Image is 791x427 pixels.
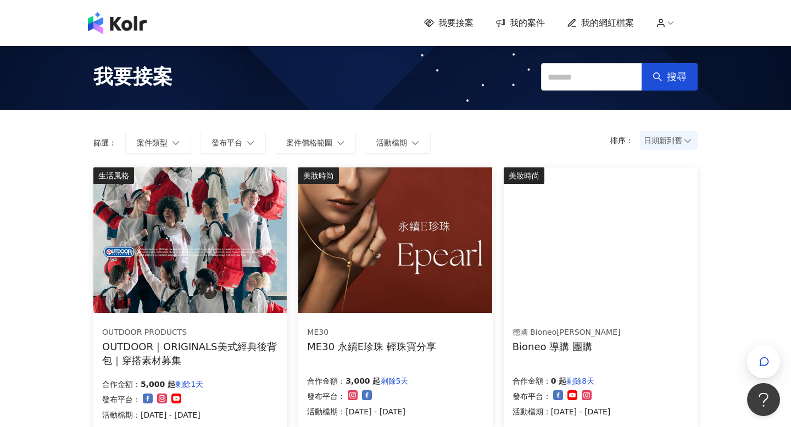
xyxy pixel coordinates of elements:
p: 合作金額： [102,378,141,391]
p: 篩選： [93,138,116,147]
p: 活動檔期：[DATE] - [DATE] [102,408,203,422]
a: 我的案件 [495,17,545,29]
div: 德國 Bioneo[PERSON_NAME] [513,327,621,338]
span: 我的案件 [510,17,545,29]
p: 活動檔期：[DATE] - [DATE] [513,405,611,418]
div: ME30 永續E珍珠 輕珠寶分享 [307,340,436,353]
button: 案件類型 [125,132,191,154]
button: 發布平台 [200,132,266,154]
span: 我要接案 [93,63,172,91]
button: 活動檔期 [365,132,431,154]
div: Bioneo 導購 團購 [513,340,621,353]
iframe: Help Scout Beacon - Open [747,383,780,416]
p: 合作金額： [513,374,551,387]
p: 活動檔期：[DATE] - [DATE] [307,405,408,418]
span: 日期新到舊 [644,132,694,149]
div: 美妝時尚 [504,167,544,184]
p: 合作金額： [307,374,346,387]
p: 5,000 起 [141,378,175,391]
img: logo [88,12,147,34]
button: 搜尋 [642,63,698,91]
button: 案件價格範圍 [275,132,356,154]
p: 發布平台： [513,390,551,403]
p: 發布平台： [307,390,346,403]
span: 案件價格範圍 [286,138,332,147]
span: search [653,72,662,82]
p: 發布平台： [102,393,141,406]
img: ME30 永續E珍珠 系列輕珠寶 [298,167,492,313]
img: 百妮保濕逆齡美白系列 [504,167,697,313]
div: ME30 [307,327,436,338]
span: 我的網紅檔案 [581,17,634,29]
a: 我的網紅檔案 [567,17,634,29]
div: OUTDOOR｜ORIGINALS美式經典後背包｜穿搭素材募集 [102,340,278,367]
div: 美妝時尚 [298,167,339,184]
p: 剩餘1天 [175,378,203,391]
a: 我要接案 [424,17,474,29]
p: 剩餘5天 [381,374,409,387]
p: 0 起 [551,374,567,387]
div: OUTDOOR PRODUCTS [102,327,278,338]
p: 3,000 起 [346,374,380,387]
span: 案件類型 [137,138,168,147]
span: 我要接案 [438,17,474,29]
img: 【OUTDOOR】ORIGINALS美式經典後背包M [93,167,287,313]
span: 搜尋 [667,71,687,83]
p: 剩餘8天 [566,374,594,387]
span: 發布平台 [211,138,242,147]
div: 生活風格 [93,167,134,184]
p: 排序： [610,136,640,145]
span: 活動檔期 [376,138,407,147]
